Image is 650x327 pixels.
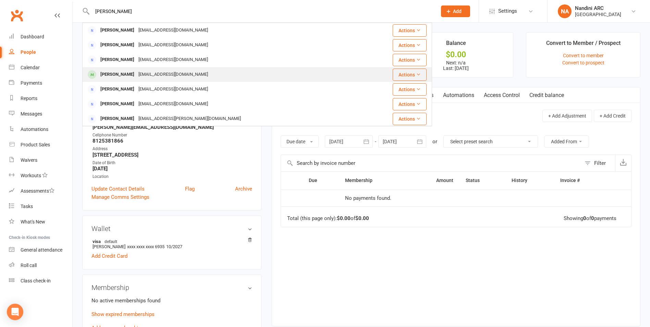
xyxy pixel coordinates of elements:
button: Actions [393,83,427,96]
strong: [DATE] [93,166,252,172]
button: Actions [393,98,427,110]
a: Assessments [9,183,72,199]
a: Tasks [9,199,72,214]
span: default [102,239,119,244]
a: Automations [438,87,479,103]
button: Filter [581,155,615,171]
div: [PERSON_NAME] [98,70,136,80]
div: Reports [21,96,37,101]
a: Convert to prospect [562,60,604,65]
a: Messages [9,106,72,122]
button: Actions [393,24,427,37]
div: [EMAIL_ADDRESS][DOMAIN_NAME] [136,84,210,94]
a: Class kiosk mode [9,273,72,289]
th: Due [303,172,339,189]
a: Automations [9,122,72,137]
a: Product Sales [9,137,72,153]
div: Class check-in [21,278,51,283]
div: Open Intercom Messenger [7,304,23,320]
button: Added From [544,135,589,148]
div: Calendar [21,65,40,70]
div: Automations [21,126,48,132]
button: Actions [393,113,427,125]
div: NA [558,4,572,18]
div: [PERSON_NAME] [98,114,136,124]
a: Payments [9,75,72,91]
strong: $0.00 [337,215,351,221]
div: Showing of payments [564,216,616,221]
div: Address [93,146,252,152]
li: [PERSON_NAME] [91,238,252,250]
a: Credit balance [525,87,569,103]
a: Waivers [9,153,72,168]
div: Assessments [21,188,54,194]
a: Update Contact Details [91,185,145,193]
span: Add [453,9,462,14]
a: Workouts [9,168,72,183]
button: Actions [393,69,427,81]
a: Access Control [479,87,525,103]
div: What's New [21,219,45,225]
input: Search... [90,7,432,16]
a: Dashboard [9,29,72,45]
div: [EMAIL_ADDRESS][DOMAIN_NAME] [136,99,210,109]
div: People [21,49,36,55]
td: No payments found. [339,190,459,207]
strong: visa [93,239,249,244]
div: Cellphone Number [93,132,252,138]
div: Waivers [21,157,37,163]
button: Due date [281,135,319,148]
div: Workouts [21,173,41,178]
a: Manage Comms Settings [91,193,149,201]
h3: Wallet [91,225,252,232]
strong: 8125381866 [93,138,252,144]
a: Show expired memberships [91,311,155,317]
div: Dashboard [21,34,44,39]
span: xxxx xxxx xxxx 6935 [127,244,164,249]
strong: [PERSON_NAME][EMAIL_ADDRESS][DOMAIN_NAME] [93,124,252,130]
div: [PERSON_NAME] [98,40,136,50]
div: Payments [21,80,42,86]
div: Date of Birth [93,160,252,166]
strong: $0.00 [355,215,369,221]
div: [PERSON_NAME] [98,99,136,109]
input: Search by invoice number [281,155,581,171]
div: Product Sales [21,142,50,147]
div: General attendance [21,247,62,253]
div: [EMAIL_ADDRESS][DOMAIN_NAME] [136,70,210,80]
div: Filter [594,159,606,167]
p: No active memberships found [91,296,252,305]
a: Reports [9,91,72,106]
a: Add Credit Card [91,252,127,260]
div: Roll call [21,263,37,268]
div: Balance [446,39,466,51]
div: $0.00 [405,51,507,58]
a: What's New [9,214,72,230]
div: Tasks [21,204,33,209]
strong: 0 [583,215,586,221]
button: Actions [393,54,427,66]
div: Messages [21,111,42,117]
div: or [432,137,437,146]
div: Nandini ARC [575,5,621,11]
h3: Membership [91,284,252,291]
a: Clubworx [8,7,25,24]
span: 10/2027 [166,244,182,249]
div: [PERSON_NAME] [98,25,136,35]
th: Status [459,172,505,189]
div: [EMAIL_ADDRESS][DOMAIN_NAME] [136,40,210,50]
button: Add [441,5,470,17]
a: Archive [235,185,252,193]
th: Membership [339,172,408,189]
a: Roll call [9,258,72,273]
div: [GEOGRAPHIC_DATA] [575,11,621,17]
th: Invoice # [554,172,610,189]
div: Convert to Member / Prospect [546,39,621,51]
a: Flag [185,185,195,193]
a: Calendar [9,60,72,75]
span: Settings [498,3,517,19]
th: History [505,172,554,189]
div: [EMAIL_ADDRESS][PERSON_NAME][DOMAIN_NAME] [136,114,243,124]
p: Next: n/a Last: [DATE] [405,60,507,71]
strong: 0 [591,215,594,221]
